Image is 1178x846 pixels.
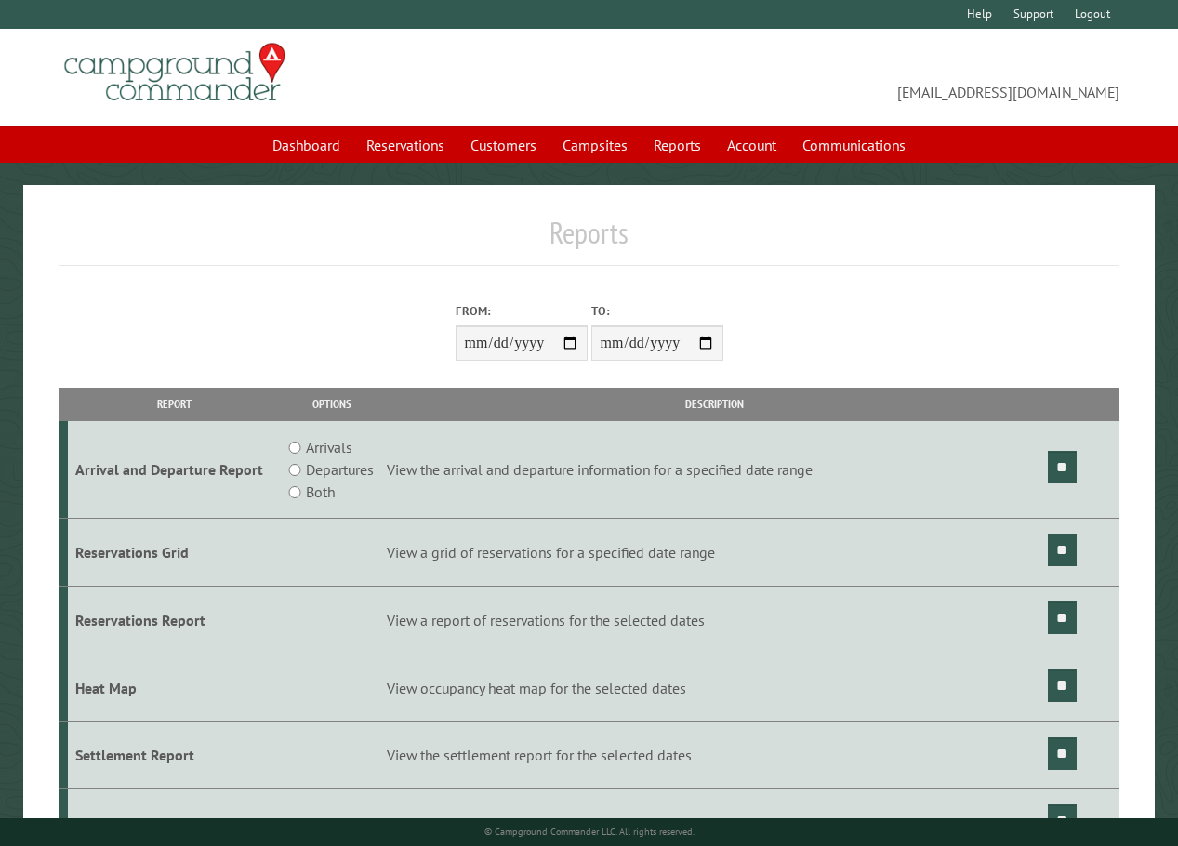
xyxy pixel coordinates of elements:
td: Reservations Grid [68,519,280,587]
td: View occupancy heat map for the selected dates [384,654,1045,721]
a: Account [716,127,788,163]
td: View the arrival and departure information for a specified date range [384,421,1045,519]
label: From: [456,302,588,320]
a: Customers [459,127,548,163]
img: Campground Commander [59,36,291,109]
a: Reports [642,127,712,163]
td: View a report of reservations for the selected dates [384,586,1045,654]
h1: Reports [59,215,1118,266]
td: View the settlement report for the selected dates [384,721,1045,789]
th: Description [384,388,1045,420]
small: © Campground Commander LLC. All rights reserved. [484,826,695,838]
span: [EMAIL_ADDRESS][DOMAIN_NAME] [589,51,1119,103]
a: Campsites [551,127,639,163]
a: Reservations [355,127,456,163]
a: Communications [791,127,917,163]
label: To: [591,302,723,320]
td: Settlement Report [68,721,280,789]
label: Departures [306,458,374,481]
td: Arrival and Departure Report [68,421,280,519]
td: View a grid of reservations for a specified date range [384,519,1045,587]
td: Reservations Report [68,586,280,654]
label: Both [306,481,335,503]
label: Arrivals [306,436,352,458]
th: Options [281,388,384,420]
th: Report [68,388,280,420]
td: Heat Map [68,654,280,721]
a: Dashboard [261,127,351,163]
